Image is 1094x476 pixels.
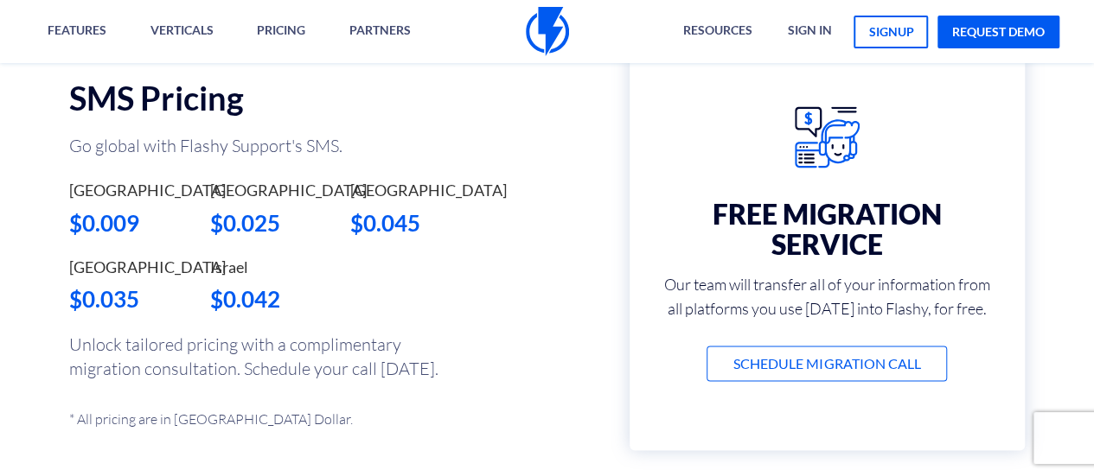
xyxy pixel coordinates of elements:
[664,198,991,258] h3: FREE MIGRATION SERVICE
[350,180,464,202] label: [GEOGRAPHIC_DATA]
[69,180,183,202] label: [GEOGRAPHIC_DATA]
[69,256,183,278] label: [GEOGRAPHIC_DATA]
[209,180,323,202] label: [GEOGRAPHIC_DATA]
[209,206,323,238] div: $0.025
[664,271,991,320] p: Our team will transfer all of your information from all platforms you use [DATE] into Flashy, for...
[69,332,465,380] p: Unlock tailored pricing with a complimentary migration consultation. Schedule your call [DATE].
[707,346,947,381] a: Schedule Migration Call
[350,206,464,238] div: $0.045
[69,206,183,238] div: $0.009
[69,80,465,117] h2: SMS Pricing
[69,282,183,314] div: $0.035
[69,134,465,158] p: Go global with Flashy Support's SMS.
[854,16,928,48] a: signup
[209,282,323,314] div: $0.042
[69,406,465,430] p: * All pricing are in [GEOGRAPHIC_DATA] Dollar.
[937,16,1059,48] a: request demo
[209,256,247,278] label: Israel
